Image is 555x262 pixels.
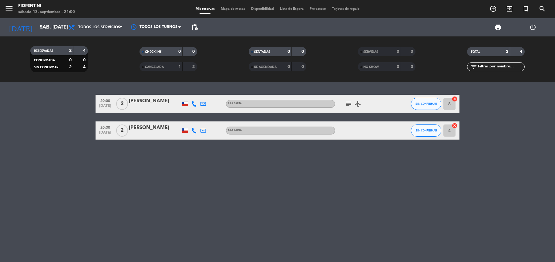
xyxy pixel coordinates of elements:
[411,98,441,110] button: SIN CONFIRMAR
[5,4,14,13] i: menu
[471,50,480,53] span: TOTAL
[288,65,290,69] strong: 0
[129,124,180,132] div: [PERSON_NAME]
[5,4,14,15] button: menu
[116,124,128,137] span: 2
[397,49,399,54] strong: 0
[411,65,414,69] strong: 0
[254,66,277,69] span: RE AGENDADA
[254,50,270,53] span: SENTADAS
[529,24,536,31] i: power_settings_new
[411,124,441,137] button: SIN CONFIRMAR
[539,5,546,12] i: search
[477,63,524,70] input: Filtrar por nombre...
[129,97,180,105] div: [PERSON_NAME]
[98,104,113,111] span: [DATE]
[34,49,53,53] span: RESERVADAS
[178,65,181,69] strong: 1
[78,25,120,29] span: Todos los servicios
[248,7,277,11] span: Disponibilidad
[83,58,87,62] strong: 0
[411,49,414,54] strong: 0
[307,7,329,11] span: Pre-acceso
[363,50,378,53] span: SERVIDAS
[494,24,502,31] span: print
[329,7,363,11] span: Tarjetas de regalo
[69,49,72,53] strong: 2
[301,65,305,69] strong: 0
[288,49,290,54] strong: 0
[192,65,196,69] strong: 2
[116,98,128,110] span: 2
[363,66,379,69] span: NO SHOW
[415,102,437,105] span: SIN CONFIRMAR
[228,129,242,131] span: A LA CARTA
[520,49,523,54] strong: 4
[452,96,458,102] i: cancel
[69,65,72,69] strong: 2
[354,100,362,107] i: airplanemode_active
[516,18,550,36] div: LOG OUT
[83,49,87,53] strong: 4
[178,49,181,54] strong: 0
[191,24,198,31] span: pending_actions
[98,97,113,104] span: 20:00
[83,65,87,69] strong: 4
[98,124,113,131] span: 20:30
[218,7,248,11] span: Mapa de mesas
[98,131,113,138] span: [DATE]
[345,100,352,107] i: subject
[145,66,164,69] span: CANCELADA
[56,24,64,31] i: arrow_drop_down
[34,66,58,69] span: SIN CONFIRMAR
[69,58,72,62] strong: 0
[277,7,307,11] span: Lista de Espera
[301,49,305,54] strong: 0
[397,65,399,69] strong: 0
[145,50,162,53] span: CHECK INS
[18,3,75,9] div: Fiorentini
[489,5,497,12] i: add_circle_outline
[506,49,508,54] strong: 2
[470,63,477,70] i: filter_list
[34,59,55,62] span: CONFIRMADA
[522,5,530,12] i: turned_in_not
[506,5,513,12] i: exit_to_app
[18,9,75,15] div: sábado 13. septiembre - 21:00
[193,7,218,11] span: Mis reservas
[452,123,458,129] i: cancel
[415,129,437,132] span: SIN CONFIRMAR
[192,49,196,54] strong: 0
[5,21,37,34] i: [DATE]
[228,102,242,105] span: A LA CARTA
